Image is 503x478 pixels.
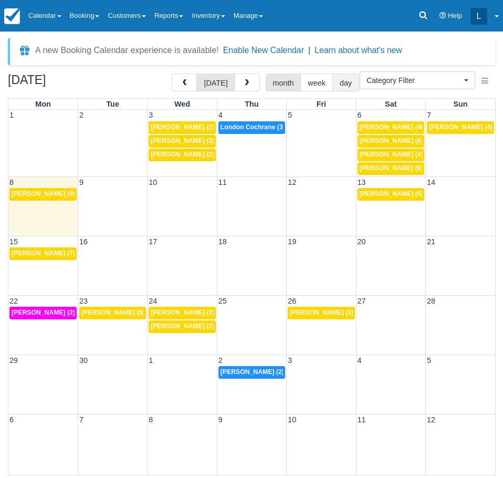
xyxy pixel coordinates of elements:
[287,237,297,246] span: 19
[196,74,235,91] button: [DATE]
[315,46,402,55] a: Learn about what's new
[217,111,224,119] span: 4
[9,307,77,319] a: [PERSON_NAME] (2)
[148,297,158,305] span: 24
[148,356,154,365] span: 1
[9,247,77,260] a: [PERSON_NAME] (7)
[151,123,214,131] span: [PERSON_NAME] (2)
[217,178,228,186] span: 11
[357,297,367,305] span: 27
[148,237,158,246] span: 17
[218,121,285,134] a: London Cochrane (3)
[78,415,85,424] span: 7
[148,111,154,119] span: 3
[357,237,367,246] span: 20
[308,46,310,55] span: |
[266,74,301,91] button: month
[106,100,119,108] span: Tue
[35,100,51,108] span: Mon
[448,12,462,19] span: Help
[357,111,363,119] span: 6
[12,309,75,316] span: [PERSON_NAME] (2)
[217,415,224,424] span: 9
[149,149,215,161] a: [PERSON_NAME] (2)
[360,164,423,172] span: [PERSON_NAME] (6)
[287,415,297,424] span: 10
[78,111,85,119] span: 2
[358,162,424,175] a: [PERSON_NAME] (6)
[79,307,146,319] a: [PERSON_NAME] (5)
[358,149,424,161] a: [PERSON_NAME] (4)
[78,356,89,365] span: 30
[358,121,424,134] a: [PERSON_NAME] (40)
[8,356,19,365] span: 29
[8,237,19,246] span: 15
[8,74,141,93] h2: [DATE]
[148,415,154,424] span: 8
[12,190,75,198] span: [PERSON_NAME] (9)
[357,356,363,365] span: 4
[287,178,297,186] span: 12
[12,250,75,257] span: [PERSON_NAME] (7)
[429,123,492,131] span: [PERSON_NAME] (4)
[151,151,214,158] span: [PERSON_NAME] (2)
[385,100,396,108] span: Sat
[360,151,423,158] span: [PERSON_NAME] (4)
[149,121,215,134] a: [PERSON_NAME] (2)
[357,178,367,186] span: 13
[78,178,85,186] span: 9
[288,307,354,319] a: [PERSON_NAME] (2)
[218,366,285,379] a: [PERSON_NAME] (2)
[151,137,214,144] span: [PERSON_NAME] (2)
[151,309,214,316] span: [PERSON_NAME] (2)
[290,309,353,316] span: [PERSON_NAME] (2)
[426,415,436,424] span: 12
[221,368,284,376] span: [PERSON_NAME] (2)
[35,44,219,57] div: A new Booking Calendar experience is available!
[317,100,326,108] span: Fri
[149,307,215,319] a: [PERSON_NAME] (2)
[332,74,359,91] button: day
[358,135,424,148] a: [PERSON_NAME] (6)
[217,297,228,305] span: 25
[217,237,228,246] span: 18
[9,188,77,201] a: [PERSON_NAME] (9)
[151,323,214,330] span: [PERSON_NAME] (2)
[357,415,367,424] span: 11
[148,178,158,186] span: 10
[78,237,89,246] span: 16
[287,356,293,365] span: 3
[426,297,436,305] span: 28
[149,135,215,148] a: [PERSON_NAME] (2)
[81,309,145,316] span: [PERSON_NAME] (5)
[453,100,467,108] span: Sun
[221,123,285,131] span: London Cochrane (3)
[439,13,446,19] i: Help
[8,297,19,305] span: 22
[360,123,427,131] span: [PERSON_NAME] (40)
[360,190,423,198] span: [PERSON_NAME] (5)
[174,100,190,108] span: Wed
[358,188,424,201] a: [PERSON_NAME] (5)
[149,320,215,333] a: [PERSON_NAME] (2)
[366,75,462,86] span: Category Filter
[426,356,432,365] span: 5
[470,8,487,25] div: L
[8,178,15,186] span: 8
[427,121,494,134] a: [PERSON_NAME] (4)
[4,8,20,24] img: checkfront-main-nav-mini-logo.png
[426,178,436,186] span: 14
[223,45,304,56] button: Enable New Calendar
[360,137,423,144] span: [PERSON_NAME] (6)
[360,71,475,89] button: Category Filter
[8,415,15,424] span: 6
[426,111,432,119] span: 7
[287,297,297,305] span: 26
[8,111,15,119] span: 1
[287,111,293,119] span: 5
[245,100,258,108] span: Thu
[217,356,224,365] span: 2
[300,74,333,91] button: week
[78,297,89,305] span: 23
[426,237,436,246] span: 21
